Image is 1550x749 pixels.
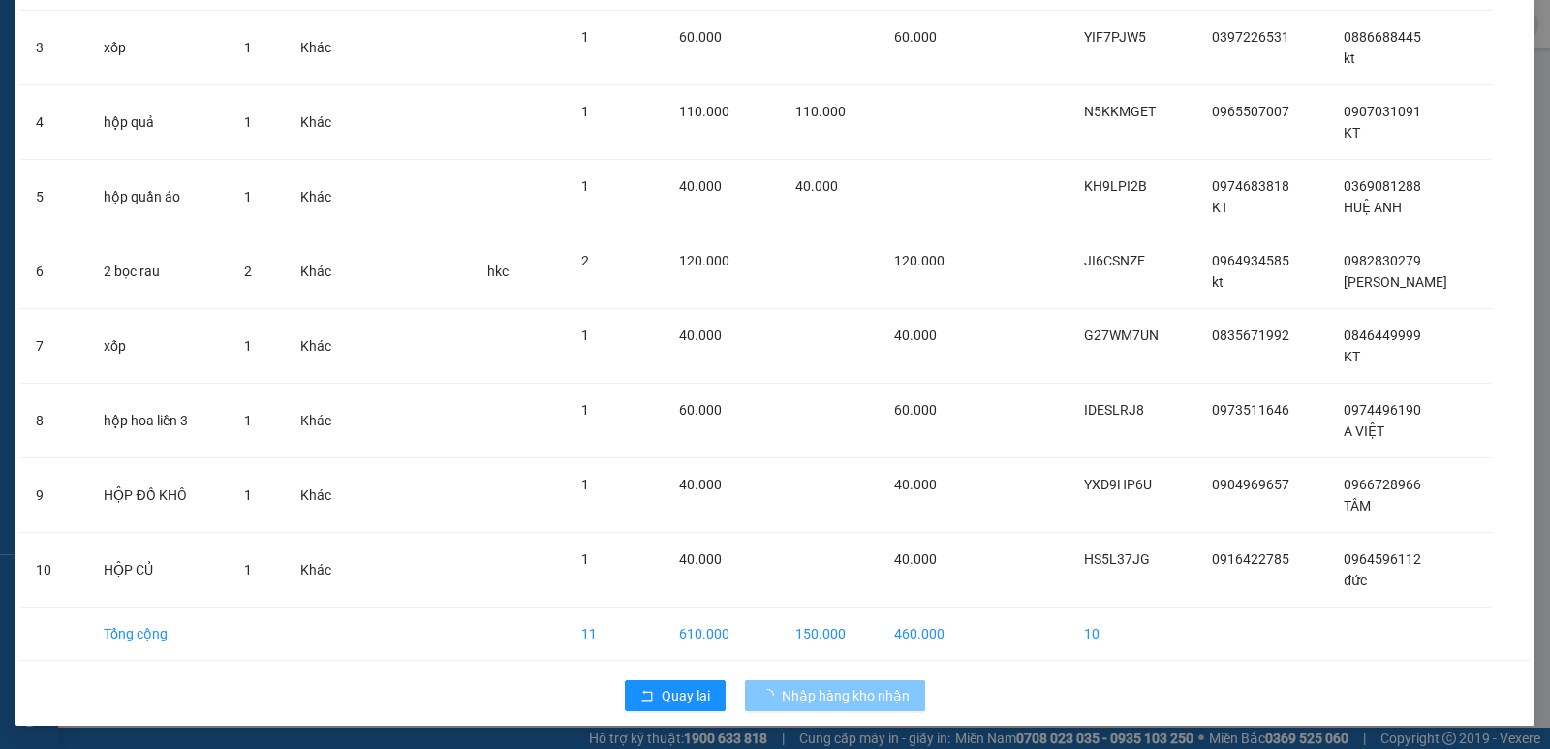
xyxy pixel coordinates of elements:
[244,413,252,428] span: 1
[1344,477,1421,492] span: 0966728966
[285,533,360,608] td: Khác
[1344,551,1421,567] span: 0964596112
[1084,104,1156,119] span: N5KKMGET
[285,458,360,533] td: Khác
[581,104,589,119] span: 1
[285,309,360,384] td: Khác
[20,11,88,85] td: 3
[20,85,88,160] td: 4
[20,309,88,384] td: 7
[1084,402,1144,418] span: IDESLRJ8
[244,114,252,130] span: 1
[1212,551,1289,567] span: 0916422785
[640,689,654,704] span: rollback
[581,29,589,45] span: 1
[1344,178,1421,194] span: 0369081288
[1344,498,1371,514] span: TÂM
[244,562,252,577] span: 1
[782,685,910,706] span: Nhập hàng kho nhận
[760,689,782,702] span: loading
[1084,551,1150,567] span: HS5L37JG
[581,402,589,418] span: 1
[1344,573,1367,588] span: đức
[894,328,937,343] span: 40.000
[20,533,88,608] td: 10
[244,40,252,55] span: 1
[679,402,722,418] span: 60.000
[1084,178,1147,194] span: KH9LPI2B
[285,85,360,160] td: Khác
[1212,477,1289,492] span: 0904969657
[1344,50,1355,66] span: kt
[894,551,937,567] span: 40.000
[581,328,589,343] span: 1
[88,533,229,608] td: HỘP CỦ
[1084,328,1159,343] span: G27WM7UN
[285,11,360,85] td: Khác
[679,253,729,268] span: 120.000
[581,551,589,567] span: 1
[1212,402,1289,418] span: 0973511646
[679,477,722,492] span: 40.000
[780,608,879,661] td: 150.000
[285,384,360,458] td: Khác
[679,551,722,567] span: 40.000
[679,328,722,343] span: 40.000
[679,178,722,194] span: 40.000
[88,11,229,85] td: xốp
[20,234,88,309] td: 6
[285,234,360,309] td: Khác
[566,608,664,661] td: 11
[20,458,88,533] td: 9
[1212,104,1289,119] span: 0965507007
[894,253,945,268] span: 120.000
[88,85,229,160] td: hộp quả
[88,458,229,533] td: HỘP ĐỒ KHÔ
[88,234,229,309] td: 2 bọc rau
[1212,253,1289,268] span: 0964934585
[662,685,710,706] span: Quay lại
[1084,29,1146,45] span: YIF7PJW5
[1344,253,1421,268] span: 0982830279
[795,104,846,119] span: 110.000
[1344,423,1384,439] span: A VIỆT
[88,384,229,458] td: hộp hoa liền 3
[894,402,937,418] span: 60.000
[745,680,925,711] button: Nhập hàng kho nhận
[1212,274,1224,290] span: kt
[1344,349,1360,364] span: KT
[625,680,726,711] button: rollbackQuay lại
[1212,178,1289,194] span: 0974683818
[20,160,88,234] td: 5
[795,178,838,194] span: 40.000
[1344,125,1360,140] span: KT
[285,160,360,234] td: Khác
[1344,274,1447,290] span: [PERSON_NAME]
[894,29,937,45] span: 60.000
[1344,200,1402,215] span: HUỆ ANH
[1069,608,1196,661] td: 10
[1344,29,1421,45] span: 0886688445
[679,29,722,45] span: 60.000
[581,253,589,268] span: 2
[244,189,252,204] span: 1
[1084,253,1145,268] span: JI6CSNZE
[244,264,252,279] span: 2
[1344,402,1421,418] span: 0974496190
[1212,200,1228,215] span: KT
[581,477,589,492] span: 1
[244,338,252,354] span: 1
[487,264,509,279] span: hkc
[88,160,229,234] td: hộp quần áo
[1212,328,1289,343] span: 0835671992
[244,487,252,503] span: 1
[1212,29,1289,45] span: 0397226531
[879,608,977,661] td: 460.000
[1084,477,1152,492] span: YXD9HP6U
[679,104,729,119] span: 110.000
[1344,104,1421,119] span: 0907031091
[1344,328,1421,343] span: 0846449999
[88,608,229,661] td: Tổng cộng
[581,178,589,194] span: 1
[664,608,780,661] td: 610.000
